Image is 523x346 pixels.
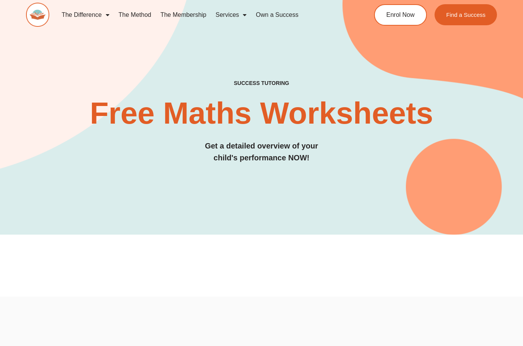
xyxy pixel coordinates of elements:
[446,12,485,18] span: Find a Success
[435,4,497,25] a: Find a Success
[374,4,427,26] a: Enrol Now
[69,297,454,344] iframe: Advertisement
[386,12,415,18] span: Enrol Now
[57,6,114,24] a: The Difference
[26,140,497,164] h3: Get a detailed overview of your child's performance NOW!
[156,6,211,24] a: The Membership
[114,6,156,24] a: The Method
[251,6,303,24] a: Own a Success
[26,80,497,86] h4: SUCCESS TUTORING​
[211,6,251,24] a: Services
[57,6,347,24] nav: Menu
[26,98,497,129] h2: Free Maths Worksheets​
